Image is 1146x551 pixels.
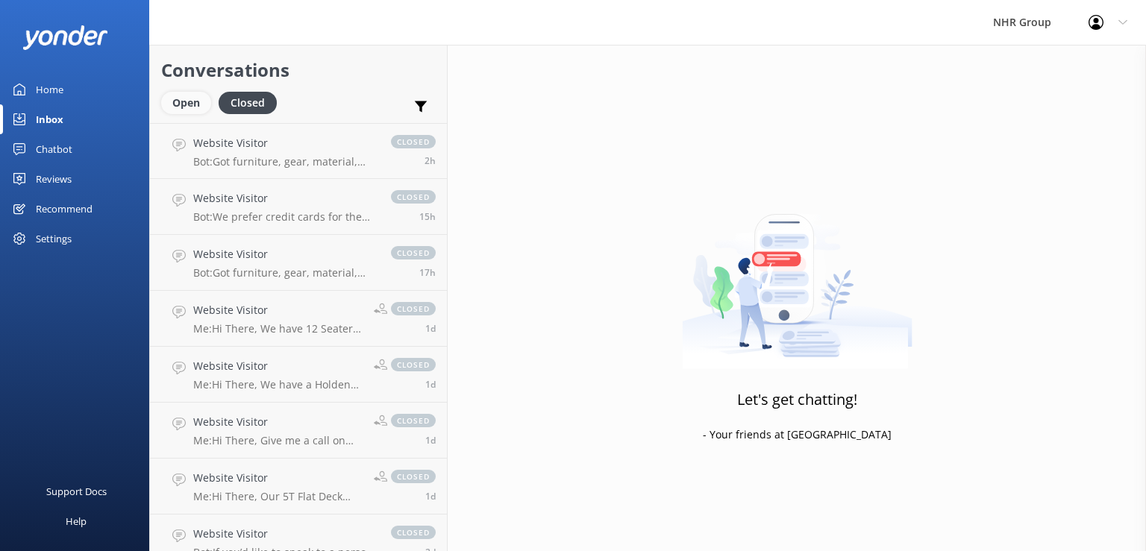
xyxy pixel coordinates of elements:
p: Bot: Got furniture, gear, material, tools, or freight to move? Take our quiz to find the best veh... [193,266,376,280]
div: Reviews [36,164,72,194]
span: closed [391,135,436,148]
span: Sep 07 2025 07:39am (UTC +12:00) Pacific/Auckland [425,434,436,447]
h4: Website Visitor [193,470,363,486]
h2: Conversations [161,56,436,84]
span: closed [391,470,436,483]
a: Website VisitorBot:We prefer credit cards for the bond and payment, but we also accept eftpos or ... [150,179,447,235]
span: Sep 07 2025 02:52pm (UTC +12:00) Pacific/Auckland [419,266,436,279]
p: Me: Hi There, Give me a call on [PHONE_NUMBER] to discuss & I will arrange this for you, alternat... [193,434,363,447]
div: Closed [219,92,277,114]
a: Website VisitorBot:Got furniture, gear, material, tools, or freight to move? Take our quiz to fin... [150,235,447,291]
img: yonder-white-logo.png [22,25,108,50]
span: Sep 07 2025 05:37pm (UTC +12:00) Pacific/Auckland [419,210,436,223]
h4: Website Visitor [193,526,376,542]
a: Website VisitorMe:Hi There, Give me a call on [PHONE_NUMBER] to discuss & I will arrange this for... [150,403,447,459]
span: Sep 08 2025 05:49am (UTC +12:00) Pacific/Auckland [425,154,436,167]
p: Me: Hi There, We have 12 Seater & 18 Seater Vehicles that you can use to move people. Please give... [193,322,363,336]
a: Website VisitorMe:Hi There, We have a Holden commodore available for $126.00 per day which includ... [150,347,447,403]
p: Me: Hi There, We have a Holden commodore available for $126.00 per day which includes GST & Unlim... [193,378,363,391]
span: Sep 07 2025 07:35am (UTC +12:00) Pacific/Auckland [425,490,436,503]
span: closed [391,526,436,539]
div: Help [66,506,87,536]
span: Sep 07 2025 08:02am (UTC +12:00) Pacific/Auckland [425,322,436,335]
a: Website VisitorMe:Hi There, We have 12 Seater & 18 Seater Vehicles that you can use to move peopl... [150,291,447,347]
h4: Website Visitor [193,135,376,151]
span: closed [391,302,436,315]
p: Me: Hi There, Our 5T Flat Deck has a 6.0m Deck & that is $165.00 Per day + GST & $0.64 per km + G... [193,490,363,503]
div: Home [36,75,63,104]
a: Website VisitorBot:Got furniture, gear, material, tools, or freight to move? Take our quiz to fin... [150,123,447,179]
p: Bot: Got furniture, gear, material, tools, or freight to move? Take our quiz to find the best veh... [193,155,376,169]
h4: Website Visitor [193,246,376,262]
h4: Website Visitor [193,414,363,430]
div: Chatbot [36,134,72,164]
a: Closed [219,94,284,110]
div: Inbox [36,104,63,134]
div: Support Docs [46,476,107,506]
img: artwork of a man stealing a conversation from at giant smartphone [682,183,912,369]
p: - Your friends at [GEOGRAPHIC_DATA] [703,426,892,443]
div: Open [161,92,211,114]
span: closed [391,246,436,259]
div: Recommend [36,194,93,224]
a: Open [161,94,219,110]
div: Settings [36,224,72,254]
h3: Let's get chatting! [737,388,857,412]
a: Website VisitorMe:Hi There, Our 5T Flat Deck has a 6.0m Deck & that is $165.00 Per day + GST & $0... [150,459,447,514]
p: Bot: We prefer credit cards for the bond and payment, but we also accept eftpos or debit cards. I... [193,210,376,224]
h4: Website Visitor [193,190,376,207]
span: closed [391,414,436,427]
h4: Website Visitor [193,358,363,374]
span: Sep 07 2025 07:59am (UTC +12:00) Pacific/Auckland [425,378,436,391]
h4: Website Visitor [193,302,363,318]
span: closed [391,190,436,204]
span: closed [391,358,436,371]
